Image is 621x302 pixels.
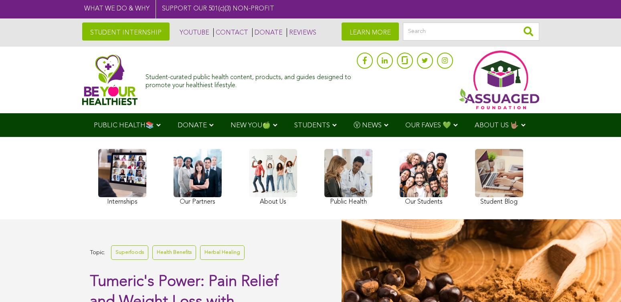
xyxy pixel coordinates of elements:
[82,54,138,105] img: Assuaged
[152,245,196,259] a: Health Benefits
[178,28,209,37] a: YOUTUBE
[581,263,621,302] iframe: Chat Widget
[294,122,330,129] span: STUDENTS
[459,51,539,109] img: Assuaged App
[82,113,539,137] div: Navigation Menu
[475,122,519,129] span: ABOUT US 🤟🏽
[178,122,207,129] span: DONATE
[90,247,105,258] span: Topic:
[402,56,407,64] img: glassdoor
[403,22,539,41] input: Search
[146,70,352,89] div: Student-curated public health content, products, and guides designed to promote your healthiest l...
[231,122,271,129] span: NEW YOU🍏
[111,245,148,259] a: Superfoods
[200,245,245,259] a: Herbal Healing
[82,22,170,41] a: STUDENT INTERNSHIP
[287,28,316,37] a: REVIEWS
[213,28,248,37] a: CONTACT
[405,122,451,129] span: OUR FAVES 💚
[252,28,283,37] a: DONATE
[354,122,382,129] span: Ⓥ NEWS
[342,22,399,41] a: LEARN MORE
[94,122,154,129] span: PUBLIC HEALTH📚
